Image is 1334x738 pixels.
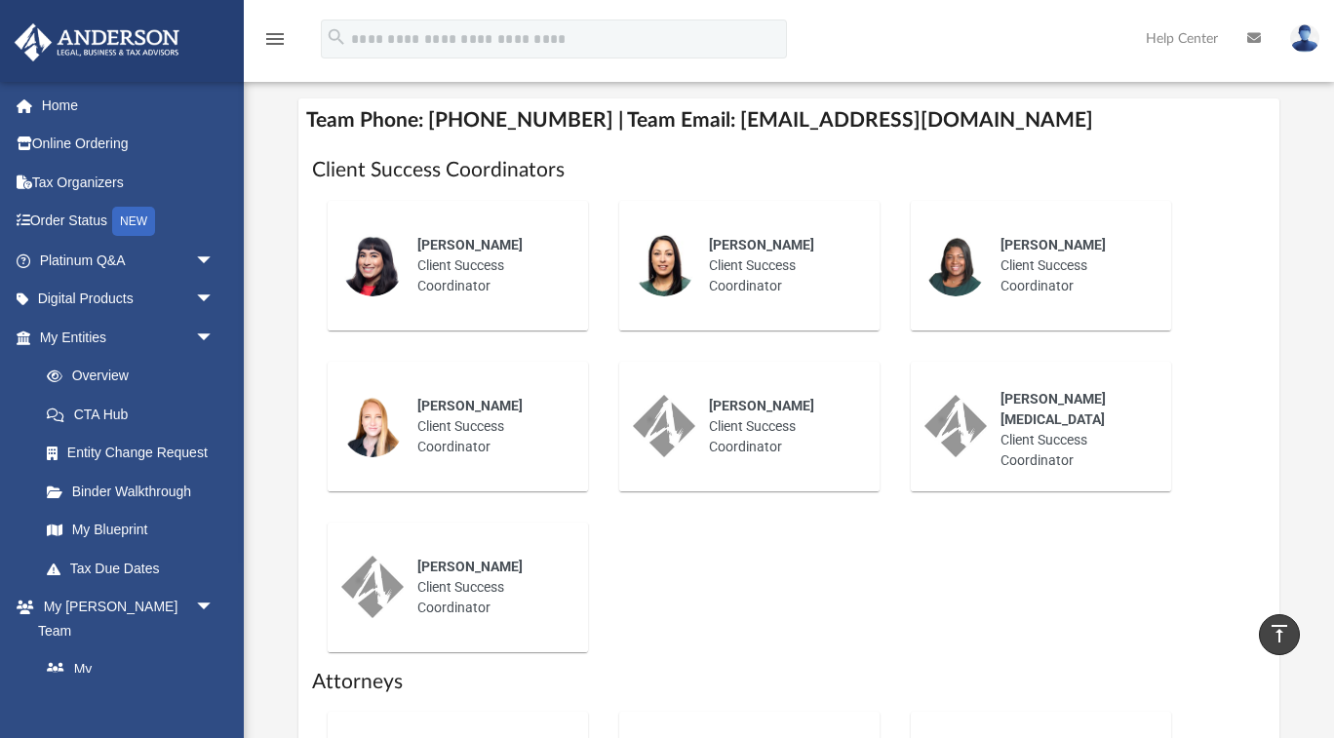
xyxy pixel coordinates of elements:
span: [PERSON_NAME] [417,559,523,574]
a: menu [263,37,287,51]
img: thumbnail [924,395,987,457]
span: [PERSON_NAME] [417,398,523,413]
a: Entity Change Request [27,434,244,473]
h1: Attorneys [312,668,1266,696]
a: CTA Hub [27,395,244,434]
a: Tax Due Dates [27,549,244,588]
div: Client Success Coordinator [987,221,1157,310]
span: [PERSON_NAME] [709,398,814,413]
img: thumbnail [633,234,695,296]
img: Anderson Advisors Platinum Portal [9,23,185,61]
img: thumbnail [341,556,404,618]
div: Client Success Coordinator [695,382,866,471]
span: [PERSON_NAME] [709,237,814,252]
div: Client Success Coordinator [404,382,574,471]
a: Binder Walkthrough [27,472,244,511]
span: [PERSON_NAME] [417,237,523,252]
i: search [326,26,347,48]
a: Order StatusNEW [14,202,244,242]
span: arrow_drop_down [195,280,234,320]
i: vertical_align_top [1268,622,1291,645]
h4: Team Phone: [PHONE_NUMBER] | Team Email: [EMAIL_ADDRESS][DOMAIN_NAME] [298,98,1279,142]
a: My Entitiesarrow_drop_down [14,318,244,357]
img: User Pic [1290,24,1319,53]
img: thumbnail [341,395,404,457]
img: thumbnail [924,234,987,296]
span: arrow_drop_down [195,588,234,628]
div: Client Success Coordinator [404,221,574,310]
h1: Client Success Coordinators [312,156,1266,184]
a: Online Ordering [14,125,244,164]
span: [PERSON_NAME] [1000,237,1106,252]
div: Client Success Coordinator [695,221,866,310]
a: My [PERSON_NAME] Teamarrow_drop_down [14,588,234,650]
i: menu [263,27,287,51]
a: Home [14,86,244,125]
div: NEW [112,207,155,236]
a: Platinum Q&Aarrow_drop_down [14,241,244,280]
a: Digital Productsarrow_drop_down [14,280,244,319]
a: My Blueprint [27,511,234,550]
a: Overview [27,357,244,396]
div: Client Success Coordinator [987,375,1157,485]
img: thumbnail [633,395,695,457]
a: vertical_align_top [1259,614,1300,655]
a: My [PERSON_NAME] Team [27,650,224,737]
div: Client Success Coordinator [404,543,574,632]
span: [PERSON_NAME][MEDICAL_DATA] [1000,391,1106,427]
a: Tax Organizers [14,163,244,202]
span: arrow_drop_down [195,318,234,358]
img: thumbnail [341,234,404,296]
span: arrow_drop_down [195,241,234,281]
